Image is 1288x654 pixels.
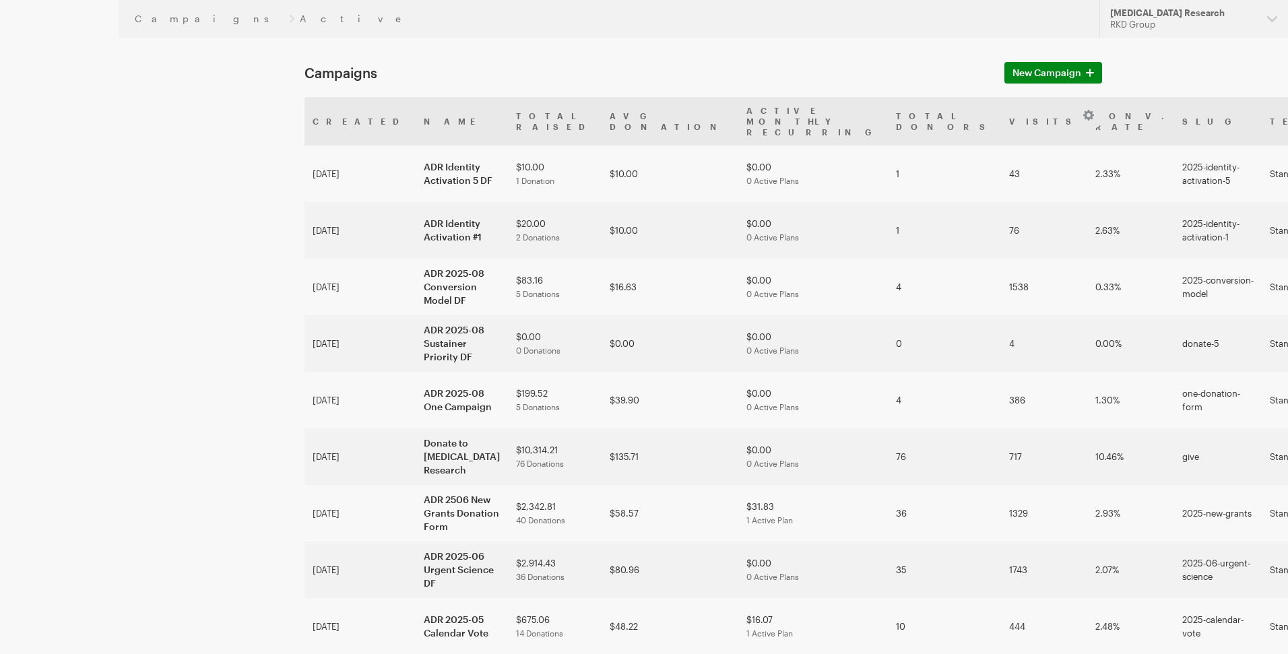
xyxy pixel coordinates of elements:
span: 40 Donations [516,515,565,525]
span: 5 Donations [516,289,560,298]
td: 0.33% [1087,259,1174,315]
td: give [1174,428,1262,485]
td: $16.63 [602,259,738,315]
span: 0 Donations [516,346,560,355]
td: $2,342.81 [508,485,602,542]
td: 10.46% [1087,428,1174,485]
th: Created [304,97,416,145]
td: 1 [888,145,1001,202]
h1: Campaigns [304,65,988,81]
span: 36 Donations [516,572,565,581]
td: $80.96 [602,542,738,598]
td: 2025-identity-activation-5 [1174,145,1262,202]
td: $0.00 [738,372,888,428]
div: [MEDICAL_DATA] Research [1110,7,1256,19]
td: one-donation-form [1174,372,1262,428]
td: 2025-new-grants [1174,485,1262,542]
span: 1 Active Plan [746,628,793,638]
td: ADR 2025-08 One Campaign [416,372,508,428]
span: 0 Active Plans [746,232,799,242]
span: 2 Donations [516,232,560,242]
span: New Campaign [1012,65,1081,81]
td: 4 [888,259,1001,315]
td: ADR 2506 New Grants Donation Form [416,485,508,542]
td: 2025-06-urgent-science [1174,542,1262,598]
td: $2,914.43 [508,542,602,598]
td: 1.30% [1087,372,1174,428]
td: 1538 [1001,259,1087,315]
td: $20.00 [508,202,602,259]
td: $10,314.21 [508,428,602,485]
td: [DATE] [304,542,416,598]
td: $135.71 [602,428,738,485]
td: 386 [1001,372,1087,428]
td: $31.83 [738,485,888,542]
td: 0.00% [1087,315,1174,372]
td: 76 [888,428,1001,485]
span: 0 Active Plans [746,402,799,412]
span: 0 Active Plans [746,459,799,468]
span: 14 Donations [516,628,563,638]
td: 2.93% [1087,485,1174,542]
td: donate-5 [1174,315,1262,372]
td: 43 [1001,145,1087,202]
td: $10.00 [602,145,738,202]
td: [DATE] [304,485,416,542]
td: $58.57 [602,485,738,542]
td: 2.07% [1087,542,1174,598]
th: Total Donors [888,97,1001,145]
td: [DATE] [304,259,416,315]
a: New Campaign [1004,62,1102,84]
td: $0.00 [508,315,602,372]
td: 76 [1001,202,1087,259]
span: 76 Donations [516,459,564,468]
td: 2025-conversion-model [1174,259,1262,315]
span: 0 Active Plans [746,346,799,355]
td: $83.16 [508,259,602,315]
td: $199.52 [508,372,602,428]
td: 717 [1001,428,1087,485]
td: $0.00 [738,315,888,372]
td: 1329 [1001,485,1087,542]
td: [DATE] [304,145,416,202]
td: [DATE] [304,315,416,372]
td: 4 [888,372,1001,428]
th: Avg Donation [602,97,738,145]
td: 35 [888,542,1001,598]
span: 0 Active Plans [746,289,799,298]
a: Campaigns [135,13,284,24]
span: 1 Donation [516,176,554,185]
td: $0.00 [738,542,888,598]
div: RKD Group [1110,19,1256,30]
td: 2.63% [1087,202,1174,259]
span: 0 Active Plans [746,572,799,581]
span: 1 Active Plan [746,515,793,525]
td: 2025-identity-activation-1 [1174,202,1262,259]
td: $0.00 [738,259,888,315]
th: Slug [1174,97,1262,145]
span: 0 Active Plans [746,176,799,185]
th: Total Raised [508,97,602,145]
td: $10.00 [508,145,602,202]
td: 0 [888,315,1001,372]
td: $39.90 [602,372,738,428]
td: Donate to [MEDICAL_DATA] Research [416,428,508,485]
th: Visits [1001,97,1087,145]
th: Name [416,97,508,145]
td: $0.00 [602,315,738,372]
td: [DATE] [304,372,416,428]
td: ADR 2025-06 Urgent Science DF [416,542,508,598]
td: 36 [888,485,1001,542]
td: $0.00 [738,145,888,202]
td: 4 [1001,315,1087,372]
th: Active Monthly Recurring [738,97,888,145]
th: Conv. Rate [1087,97,1174,145]
td: ADR Identity Activation 5 DF [416,145,508,202]
td: ADR 2025-08 Conversion Model DF [416,259,508,315]
td: 1743 [1001,542,1087,598]
td: $0.00 [738,428,888,485]
td: ADR 2025-08 Sustainer Priority DF [416,315,508,372]
td: $10.00 [602,202,738,259]
span: 5 Donations [516,402,560,412]
td: [DATE] [304,202,416,259]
